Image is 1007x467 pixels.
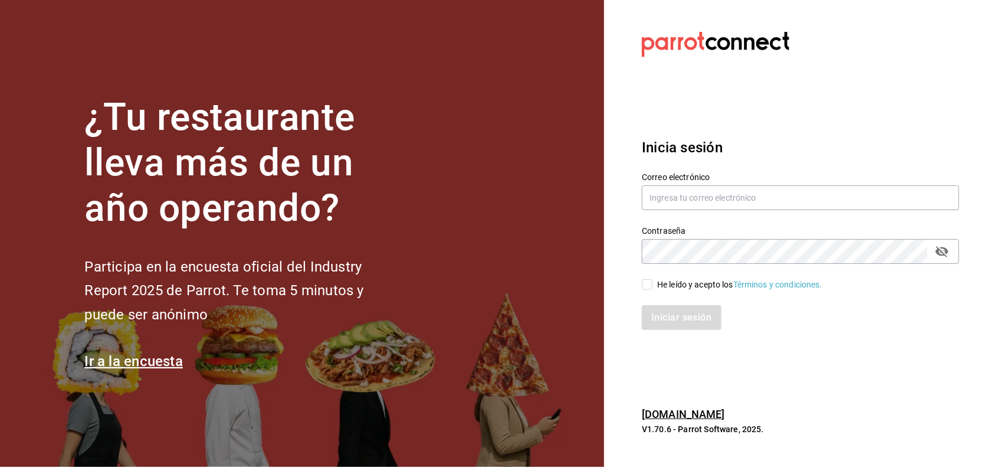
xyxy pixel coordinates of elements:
[642,227,959,236] label: Contraseña
[84,353,183,370] a: Ir a la encuesta
[642,185,959,210] input: Ingresa tu correo electrónico
[642,408,725,420] a: [DOMAIN_NAME]
[642,423,959,435] p: V1.70.6 - Parrot Software, 2025.
[642,174,959,182] label: Correo electrónico
[657,279,822,291] div: He leído y acepto los
[642,137,959,158] h3: Inicia sesión
[733,280,822,289] a: Términos y condiciones.
[84,255,403,327] h2: Participa en la encuesta oficial del Industry Report 2025 de Parrot. Te toma 5 minutos y puede se...
[84,95,403,231] h1: ¿Tu restaurante lleva más de un año operando?
[932,241,952,262] button: passwordField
